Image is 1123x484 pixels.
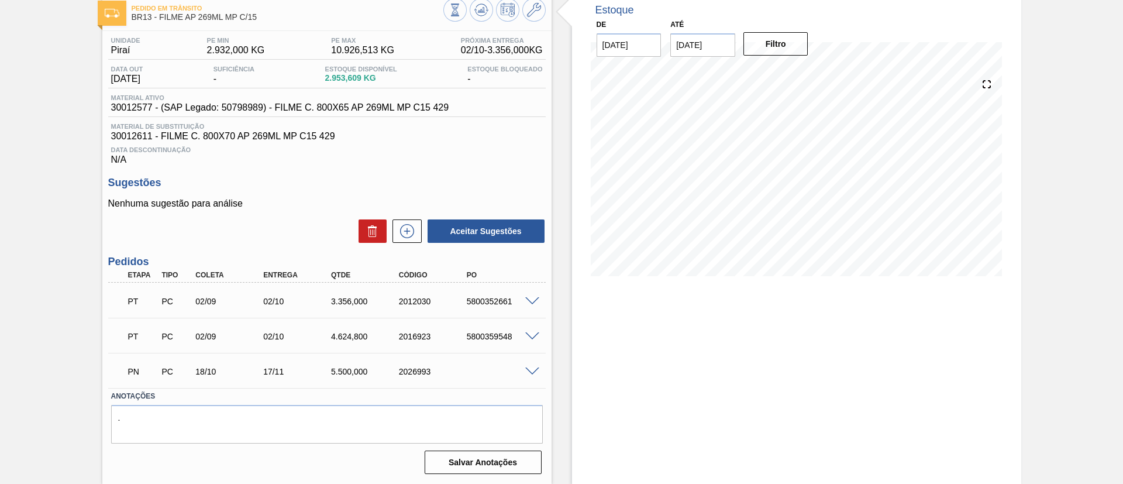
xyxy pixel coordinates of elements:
div: 5800359548 [464,332,540,341]
div: N/A [108,142,546,165]
span: Estoque Bloqueado [467,66,542,73]
span: Data out [111,66,143,73]
div: Pedido em Negociação [125,359,160,385]
div: 2012030 [396,297,472,306]
span: 30012577 - (SAP Legado: 50798989) - FILME C. 800X65 AP 269ML MP C15 429 [111,102,449,113]
input: dd/mm/yyyy [670,33,735,57]
div: 02/10/2025 [260,297,336,306]
div: 18/10/2025 [192,367,268,376]
textarea: . [111,405,543,444]
span: 2.932,000 KG [207,45,265,56]
div: 02/10/2025 [260,332,336,341]
div: Aceitar Sugestões [422,218,546,244]
p: Nenhuma sugestão para análise [108,198,546,209]
div: 17/11/2025 [260,367,336,376]
span: Pedido em Trânsito [132,5,443,12]
label: Anotações [111,388,543,405]
span: Próxima Entrega [461,37,543,44]
div: 5.500,000 [328,367,404,376]
div: PO [464,271,540,279]
div: Pedido de Compra [159,332,194,341]
span: 30012611 - FILME C. 800X70 AP 269ML MP C15 429 [111,131,543,142]
img: Ícone [105,9,119,18]
div: - [211,66,257,84]
div: Excluir Sugestões [353,219,387,243]
span: Estoque Disponível [325,66,397,73]
p: PT [128,332,157,341]
div: Pedido em Trânsito [125,324,160,349]
div: Código [396,271,472,279]
div: 2016923 [396,332,472,341]
span: PE MAX [331,37,394,44]
button: Aceitar Sugestões [428,219,545,243]
div: - [464,66,545,84]
span: Unidade [111,37,140,44]
div: 4.624,800 [328,332,404,341]
span: PE MIN [207,37,265,44]
span: 2.953,609 KG [325,74,397,83]
span: Suficiência [213,66,254,73]
p: PN [128,367,157,376]
div: 02/09/2025 [192,297,268,306]
span: 02/10 - 3.356,000 KG [461,45,543,56]
span: Material ativo [111,94,449,101]
div: 5800352661 [464,297,540,306]
button: Filtro [743,32,808,56]
div: Pedido de Compra [159,367,194,376]
div: Qtde [328,271,404,279]
button: Salvar Anotações [425,451,542,474]
div: Nova sugestão [387,219,422,243]
div: 2026993 [396,367,472,376]
div: Pedido de Compra [159,297,194,306]
h3: Sugestões [108,177,546,189]
span: 10.926,513 KG [331,45,394,56]
label: De [597,20,607,29]
p: PT [128,297,157,306]
h3: Pedidos [108,256,546,268]
span: Material de Substituição [111,123,543,130]
span: Data Descontinuação [111,146,543,153]
div: Etapa [125,271,160,279]
label: Até [670,20,684,29]
div: Entrega [260,271,336,279]
div: Coleta [192,271,268,279]
div: Tipo [159,271,194,279]
span: Piraí [111,45,140,56]
div: 3.356,000 [328,297,404,306]
input: dd/mm/yyyy [597,33,662,57]
div: Pedido em Trânsito [125,289,160,314]
span: [DATE] [111,74,143,84]
div: Estoque [595,4,634,16]
span: BR13 - FILME AP 269ML MP C/15 [132,13,443,22]
div: 02/09/2025 [192,332,268,341]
